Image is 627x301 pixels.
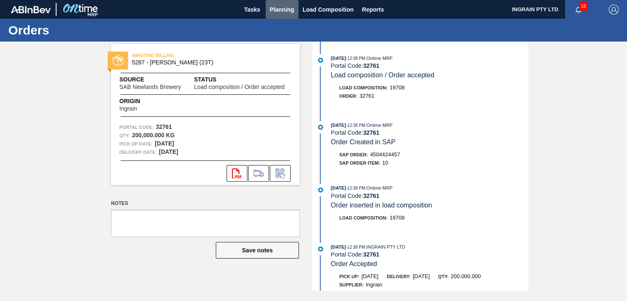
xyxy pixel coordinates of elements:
label: Notes [111,197,300,210]
h1: Orders [8,25,156,35]
span: 5287 - Maltose Bulk (23T) [132,59,283,66]
strong: 32761 [363,251,379,258]
strong: 200,000.000 KG [132,132,175,138]
div: Open PDF file [227,165,247,182]
span: [DATE] [331,244,346,249]
span: Status [194,75,291,84]
span: Delivery Date: [119,148,157,156]
span: Source [119,75,194,84]
span: 200,000.000 [451,273,481,279]
span: : INGRAIN PTY LTD [365,244,405,249]
strong: 32761 [156,123,172,130]
img: TNhmsLtSVTkK8tSr43FrP2fwEKptu5GPRR3wAAAABJRU5ErkJggg== [11,6,51,13]
span: 4504424457 [370,151,400,158]
span: 1SJ-SAB Newlands Brewery [373,290,442,296]
button: Notifications [565,4,592,15]
div: Portal Code: [331,251,528,258]
span: [DATE] [331,56,346,61]
strong: 32761 [363,129,379,136]
span: Origin [119,97,158,106]
span: Reports [362,5,384,15]
span: Order Accepted [331,260,377,267]
span: Load Composition : [339,215,388,220]
img: atual [318,125,323,130]
span: SAP Order Item: [339,160,380,165]
span: Delivery: [387,274,410,279]
img: atual [318,247,323,252]
span: 32761 [359,93,374,99]
span: Order : [339,94,357,99]
span: Qty: [438,274,449,279]
span: SAP Order: [339,152,368,157]
span: Load Composition [303,5,354,15]
span: Order Created in SAP [331,138,396,146]
span: 19708 [390,84,405,91]
div: Inform order change [270,165,291,182]
span: Pick up: [339,274,359,279]
img: atual [318,188,323,192]
span: : Ontime MRP [365,185,392,190]
span: Portal Code: [119,123,154,131]
div: Portal Code: [331,192,528,199]
span: - 12:38 PM [346,245,365,249]
button: Save notes [216,242,299,259]
div: Portal Code: [331,62,528,69]
img: status [113,55,123,66]
img: Logout [609,5,619,15]
span: Supplier: [339,282,364,287]
strong: [DATE] [155,140,174,147]
span: Load Composition : [339,85,388,90]
span: Qty : [119,131,130,140]
span: : Ontime MRP [365,123,392,128]
img: atual [318,58,323,63]
span: Order inserted in load composition [331,202,432,209]
span: - 12:38 PM [346,56,365,61]
div: Portal Code: [331,129,528,136]
span: Load composition / Order accepted [331,72,434,79]
span: [DATE] [361,273,378,279]
span: - 12:38 PM [346,186,365,190]
span: [DATE] [413,273,430,279]
strong: 32761 [363,192,379,199]
span: Tasks [243,5,262,15]
strong: [DATE] [159,148,178,155]
span: 19708 [390,215,405,221]
span: Pick up Date: [119,140,153,148]
span: - 12:38 PM [346,123,365,128]
span: [DATE] [331,185,346,190]
span: 10 [382,160,388,166]
span: Destination: [339,291,371,296]
span: 16 [579,2,588,11]
span: Ingrain [119,106,137,112]
span: Ingrain [366,281,383,288]
span: SAB Newlands Brewery [119,84,181,90]
span: AWAITING BILLING [132,51,248,59]
strong: 32761 [363,62,379,69]
span: Planning [270,5,294,15]
span: Load composition / Order accepted [194,84,285,90]
span: [DATE] [331,123,346,128]
div: Go to Load Composition [248,165,269,182]
span: : Ontime MRP [365,56,392,61]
